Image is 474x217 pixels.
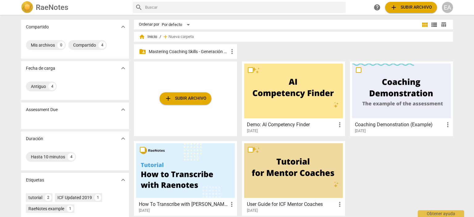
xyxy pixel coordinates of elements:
span: home [139,34,145,40]
span: more_vert [444,121,451,128]
span: [DATE] [355,128,366,134]
span: folder_shared [139,48,146,55]
a: User Guide for ICF Mentor Coaches[DATE] [244,143,343,213]
p: Compartido [26,24,49,30]
span: [DATE] [247,128,258,134]
span: Subir archivo [164,95,206,102]
div: Ordenar por [139,22,159,27]
button: Mostrar más [118,64,128,73]
div: Mis archivos [31,42,55,48]
span: [DATE] [139,208,150,213]
div: 4 [48,83,56,90]
div: ICF Updated 2019 [57,194,92,201]
h2: RaeNotes [36,3,68,12]
a: How To Transcribe with [PERSON_NAME][DATE] [136,143,235,213]
button: Tabla [439,20,448,29]
div: Antiguo [31,83,46,90]
button: Lista [430,20,439,29]
p: Fecha de carga [26,65,55,72]
span: view_module [421,21,429,28]
img: Logo [21,1,33,14]
h3: Coaching Demonstration (Example) [355,121,444,128]
span: more_vert [336,201,343,208]
div: 0 [57,41,65,49]
h3: Demo: AI Competency Finder [247,121,336,128]
button: EA [442,2,453,13]
span: more_vert [228,48,236,55]
span: expand_more [119,176,127,184]
span: / [160,35,161,39]
div: Compartido [73,42,96,48]
div: Obtener ayuda [418,210,464,217]
input: Buscar [145,2,343,12]
a: Obtener ayuda [372,2,383,13]
div: Por defecto [162,20,192,30]
span: Nueva carpeta [168,35,194,39]
span: search [135,4,143,11]
div: RaeNotes example [28,206,64,212]
button: Mostrar más [118,134,128,143]
span: table_chart [441,22,447,27]
button: Subir [160,92,211,105]
span: add [162,34,168,40]
div: Hasta 10 minutos [31,154,65,160]
span: Subir archivo [390,4,432,11]
div: 4 [68,153,75,161]
span: expand_more [119,23,127,31]
h3: How To Transcribe with RaeNotes [139,201,228,208]
span: more_vert [228,201,235,208]
span: more_vert [336,121,343,128]
div: 4 [98,41,106,49]
button: Cuadrícula [420,20,430,29]
button: Mostrar más [118,175,128,185]
span: add [164,95,172,102]
span: view_list [430,21,438,28]
div: 1 [94,194,101,201]
div: tutorial [28,194,42,201]
p: Etiquetas [26,177,44,183]
span: expand_more [119,106,127,113]
div: 1 [67,205,73,212]
div: 2 [45,194,52,201]
a: Coaching Demonstration (Example)[DATE] [352,64,451,133]
span: [DATE] [247,208,258,213]
h3: User Guide for ICF Mentor Coaches [247,201,336,208]
p: Duración [26,136,43,142]
span: help [373,4,381,11]
p: Mastering Coaching Skills - Generación 32 [149,48,228,55]
a: LogoRaeNotes [21,1,128,14]
button: Mostrar más [118,105,128,114]
button: Subir [385,2,437,13]
span: add [390,4,397,11]
span: expand_more [119,65,127,72]
a: Demo: AI Competency Finder[DATE] [244,64,343,133]
button: Mostrar más [118,22,128,31]
p: Assessment Due [26,106,58,113]
span: expand_more [119,135,127,142]
span: Inicio [139,34,157,40]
